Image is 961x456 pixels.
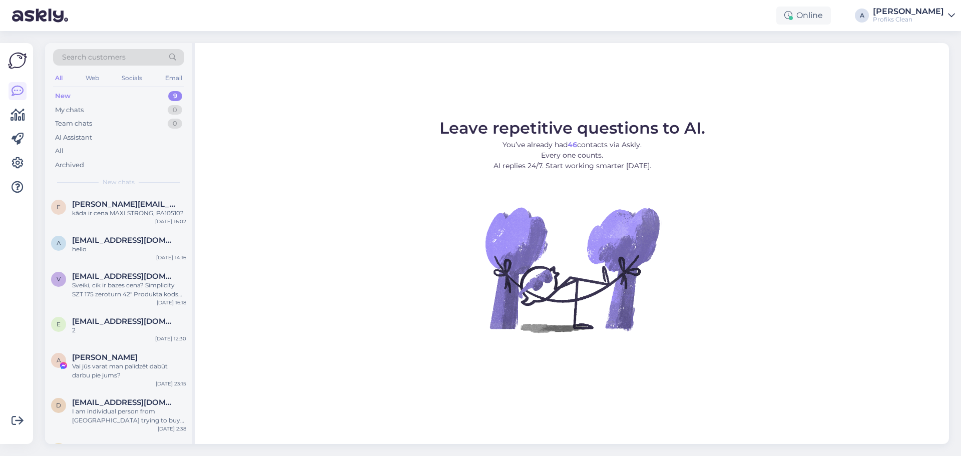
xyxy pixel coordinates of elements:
[155,335,186,342] div: [DATE] 12:30
[57,320,61,328] span: e
[155,218,186,225] div: [DATE] 16:02
[55,133,92,143] div: AI Assistant
[72,353,138,362] span: Asan Faddal
[72,209,186,218] div: kāda ir cena MAXI STRONG, PA10510?
[55,119,92,129] div: Team chats
[855,9,869,23] div: A
[120,72,144,85] div: Socials
[57,203,61,211] span: e
[57,356,61,364] span: A
[72,281,186,299] div: Sveiki, cik ir bazes cena? Simplicity SZT 175 zeroturn 42" Produkta kods SI2691923
[72,245,186,254] div: hello
[873,8,955,24] a: [PERSON_NAME]Profiks Clean
[72,272,176,281] span: valtersvitols@gmail.com
[163,72,184,85] div: Email
[57,239,61,247] span: a
[72,326,186,335] div: 2
[72,398,176,407] span: ds3660857@gmail.com
[439,140,705,171] p: You’ve already had contacts via Askly. Every one counts. AI replies 24/7. Start working smarter [...
[873,16,944,24] div: Profiks Clean
[72,236,176,245] span: alzahraassh@gmail.com
[8,51,27,70] img: Askly Logo
[72,317,176,326] span: e.zinenko64@gmail.com
[158,425,186,432] div: [DATE] 2:38
[873,8,944,16] div: [PERSON_NAME]
[156,380,186,387] div: [DATE] 23:15
[84,72,101,85] div: Web
[55,160,84,170] div: Archived
[72,407,186,425] div: I am individual person from [GEOGRAPHIC_DATA] trying to buy good toilet plunger please help me to...
[168,91,182,101] div: 9
[776,7,831,25] div: Online
[62,52,126,63] span: Search customers
[72,443,138,452] span: Andris Maško
[55,146,64,156] div: All
[55,105,84,115] div: My chats
[55,91,71,101] div: New
[103,178,135,187] span: New chats
[482,179,662,359] img: No Chat active
[56,401,61,409] span: d
[568,140,577,149] b: 46
[53,72,65,85] div: All
[72,200,176,209] span: einars.eltermanis@akorda.lv
[168,105,182,115] div: 0
[156,254,186,261] div: [DATE] 14:16
[439,118,705,138] span: Leave repetitive questions to AI.
[157,299,186,306] div: [DATE] 16:18
[72,362,186,380] div: Vai jūs varat man palīdzēt dabūt darbu pie jums?
[168,119,182,129] div: 0
[57,275,61,283] span: v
